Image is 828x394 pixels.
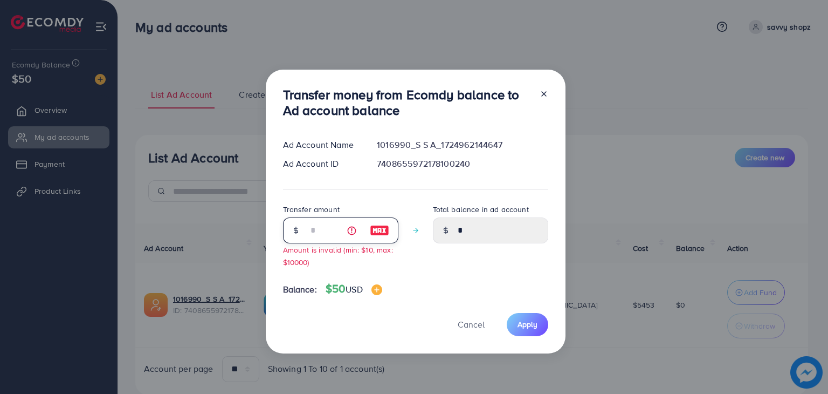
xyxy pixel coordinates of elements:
img: image [371,284,382,295]
span: Apply [517,319,537,330]
label: Total balance in ad account [433,204,529,215]
img: image [370,224,389,237]
div: Ad Account ID [274,158,369,170]
div: 1016990_S S A_1724962144647 [368,139,556,151]
small: Amount is invalid (min: $10, max: $10000) [283,244,393,267]
button: Cancel [444,313,498,336]
div: Ad Account Name [274,139,369,151]
h4: $50 [326,282,382,296]
span: USD [346,283,362,295]
button: Apply [507,313,548,336]
div: 7408655972178100240 [368,158,556,170]
h3: Transfer money from Ecomdy balance to Ad account balance [283,87,531,118]
span: Cancel [458,318,485,330]
label: Transfer amount [283,204,340,215]
span: Balance: [283,283,317,296]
